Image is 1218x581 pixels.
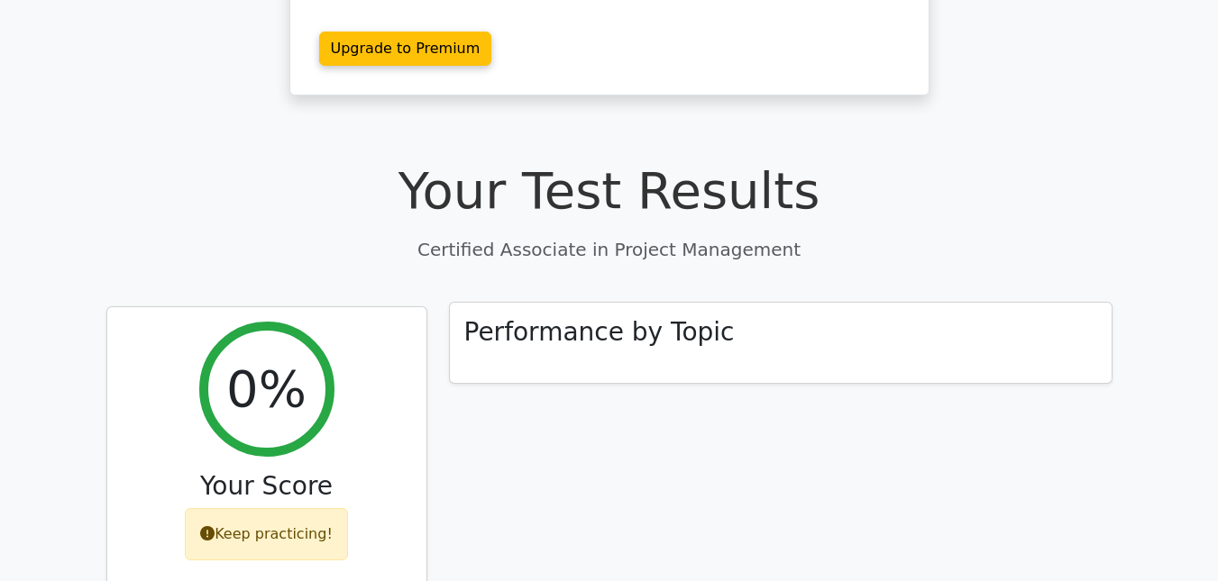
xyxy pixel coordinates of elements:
h2: 0% [226,359,307,419]
p: Certified Associate in Project Management [106,236,1113,263]
h3: Performance by Topic [464,317,735,348]
h1: Your Test Results [106,160,1113,221]
a: Upgrade to Premium [319,32,492,66]
h3: Your Score [122,471,412,502]
div: Keep practicing! [185,508,348,560]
